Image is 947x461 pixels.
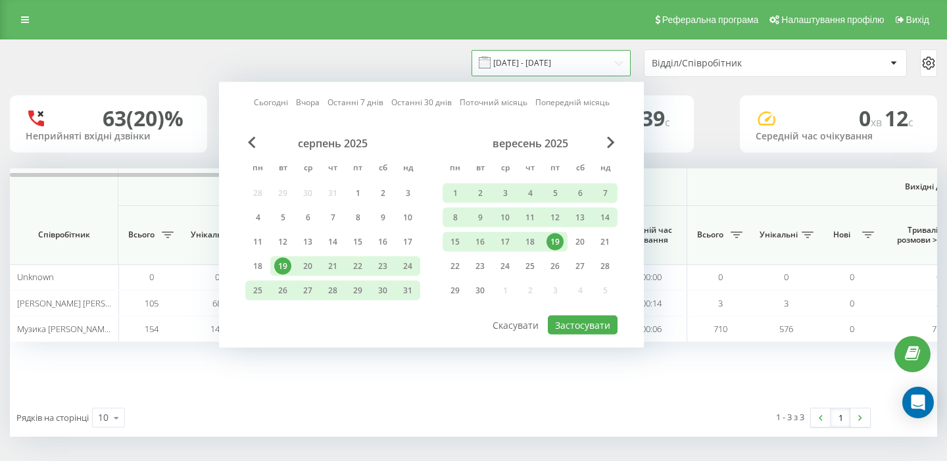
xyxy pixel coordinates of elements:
[493,256,518,276] div: ср 24 вер 2025 р.
[472,209,489,226] div: 9
[593,256,618,276] div: нд 28 вер 2025 р.
[468,208,493,228] div: вт 9 вер 2025 р.
[447,282,464,299] div: 29
[593,208,618,228] div: нд 14 вер 2025 р.
[546,233,564,251] div: 19
[493,232,518,252] div: ср 17 вер 2025 р.
[522,209,539,226] div: 11
[324,258,341,275] div: 21
[472,233,489,251] div: 16
[776,410,804,424] div: 1 - 3 з 3
[472,258,489,275] div: 23
[374,185,391,202] div: 2
[215,271,220,283] span: 0
[399,185,416,202] div: 3
[273,159,293,179] abbr: вівторок
[443,281,468,301] div: пн 29 вер 2025 р.
[596,258,614,275] div: 28
[641,104,670,132] span: 39
[522,233,539,251] div: 18
[906,14,929,25] span: Вихід
[443,208,468,228] div: пн 8 вер 2025 р.
[299,282,316,299] div: 27
[370,232,395,252] div: сб 16 серп 2025 р.
[714,323,727,335] span: 710
[472,185,489,202] div: 2
[443,183,468,203] div: пн 1 вер 2025 р.
[17,323,112,335] span: Музика [PERSON_NAME]
[568,232,593,252] div: сб 20 вер 2025 р.
[149,271,154,283] span: 0
[447,233,464,251] div: 15
[295,256,320,276] div: ср 20 серп 2025 р.
[607,137,615,149] span: Next Month
[21,230,107,240] span: Співробітник
[349,185,366,202] div: 1
[760,230,798,240] span: Унікальні
[546,185,564,202] div: 5
[98,411,109,424] div: 10
[493,208,518,228] div: ср 10 вер 2025 р.
[348,159,368,179] abbr: п’ятниця
[593,183,618,203] div: нд 7 вер 2025 р.
[296,96,320,109] a: Вчора
[859,104,885,132] span: 0
[571,258,589,275] div: 27
[295,232,320,252] div: ср 13 серп 2025 р.
[543,208,568,228] div: пт 12 вер 2025 р.
[662,14,759,25] span: Реферальна програма
[248,159,268,179] abbr: понеділок
[885,104,913,132] span: 12
[320,208,345,228] div: чт 7 серп 2025 р.
[472,282,489,299] div: 30
[756,131,921,142] div: Середній час очікування
[274,233,291,251] div: 12
[324,209,341,226] div: 7
[399,209,416,226] div: 10
[395,208,420,228] div: нд 10 серп 2025 р.
[932,323,946,335] span: 710
[270,208,295,228] div: вт 5 серп 2025 р.
[694,230,727,240] span: Всього
[370,183,395,203] div: сб 2 серп 2025 р.
[447,258,464,275] div: 22
[784,271,789,283] span: 0
[445,159,465,179] abbr: понеділок
[470,159,490,179] abbr: вівторок
[546,209,564,226] div: 12
[831,408,850,427] a: 1
[245,208,270,228] div: пн 4 серп 2025 р.
[543,232,568,252] div: пт 19 вер 2025 р.
[605,290,687,316] td: 00:00:14
[399,282,416,299] div: 31
[497,185,514,202] div: 3
[468,232,493,252] div: вт 16 вер 2025 р.
[270,281,295,301] div: вт 26 серп 2025 р.
[545,159,565,179] abbr: п’ятниця
[374,233,391,251] div: 16
[518,183,543,203] div: чт 4 вер 2025 р.
[546,258,564,275] div: 26
[210,323,224,335] span: 143
[615,225,677,245] span: Середній час очікування
[518,256,543,276] div: чт 25 вер 2025 р.
[520,159,540,179] abbr: четвер
[145,323,158,335] span: 154
[191,230,229,240] span: Унікальні
[16,412,89,424] span: Рядків на сторінці
[274,209,291,226] div: 5
[522,185,539,202] div: 4
[374,282,391,299] div: 30
[518,208,543,228] div: чт 11 вер 2025 р.
[245,281,270,301] div: пн 25 серп 2025 р.
[370,256,395,276] div: сб 23 серп 2025 р.
[248,137,256,149] span: Previous Month
[571,209,589,226] div: 13
[850,271,854,283] span: 0
[274,282,291,299] div: 26
[299,258,316,275] div: 20
[345,281,370,301] div: пт 29 серп 2025 р.
[324,233,341,251] div: 14
[652,58,809,69] div: Відділ/Співробітник
[145,297,158,309] span: 105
